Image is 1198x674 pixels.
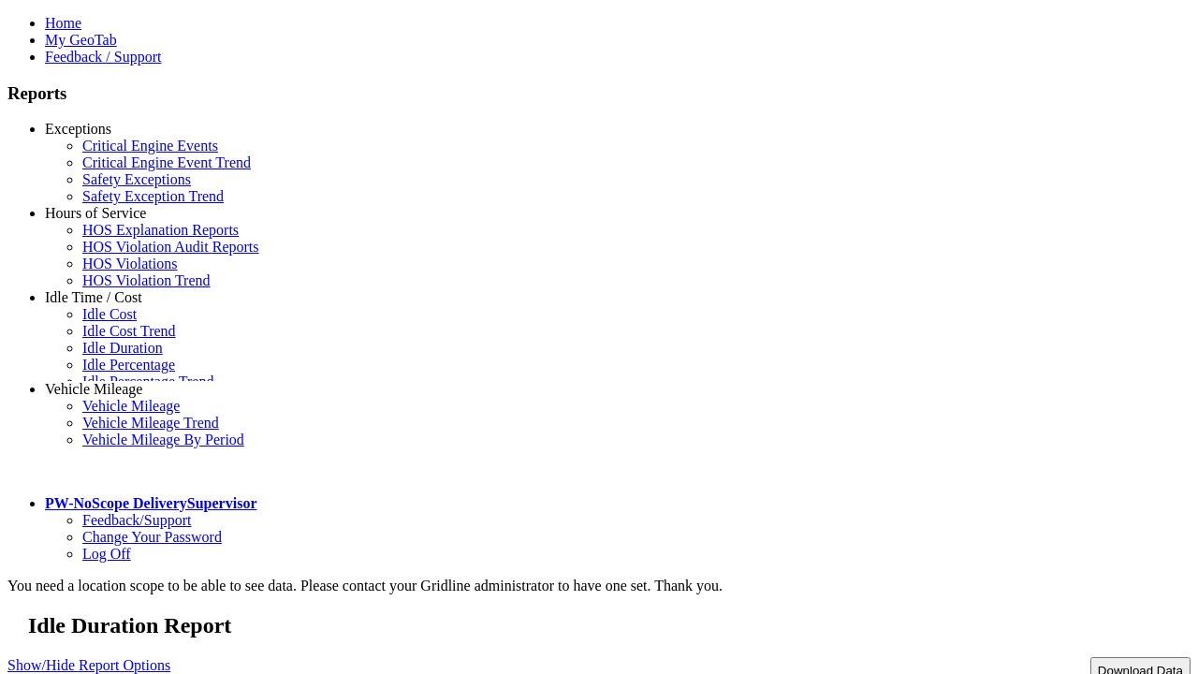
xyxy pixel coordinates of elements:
[82,323,176,339] a: Idle Cost Trend
[82,138,218,154] a: Critical Engine Events
[82,272,211,288] a: HOS Violation Trend
[82,374,213,389] a: Idle Percentage Trend
[45,15,81,31] a: Home
[82,171,191,187] a: Safety Exceptions
[82,306,137,322] a: Idle Cost
[82,340,163,356] a: Idle Duration
[82,154,251,170] a: Critical Engine Event Trend
[82,357,175,373] a: Idle Percentage
[82,256,177,271] a: HOS Violations
[82,415,219,431] a: Vehicle Mileage Trend
[45,121,111,137] a: Exceptions
[82,529,222,545] a: Change Your Password
[82,398,180,414] a: Vehicle Mileage
[45,32,117,48] a: My GeoTab
[82,239,259,255] a: HOS Violation Audit Reports
[82,546,131,562] a: Log Off
[7,83,1191,104] h3: Reports
[82,512,191,528] a: Feedback/Support
[82,222,239,238] a: HOS Explanation Reports
[45,381,142,397] a: Vehicle Mileage
[45,205,146,221] a: Hours of Service
[45,49,161,65] a: Feedback / Support
[45,289,142,305] a: Idle Time / Cost
[45,495,256,511] a: PW-NoScope DeliverySupervisor
[82,432,244,447] a: Vehicle Mileage By Period
[7,578,1191,594] div: You need a location scope to be able to see data. Please contact your Gridline administrator to h...
[28,613,1191,638] h2: Idle Duration Report
[82,188,224,204] a: Safety Exception Trend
